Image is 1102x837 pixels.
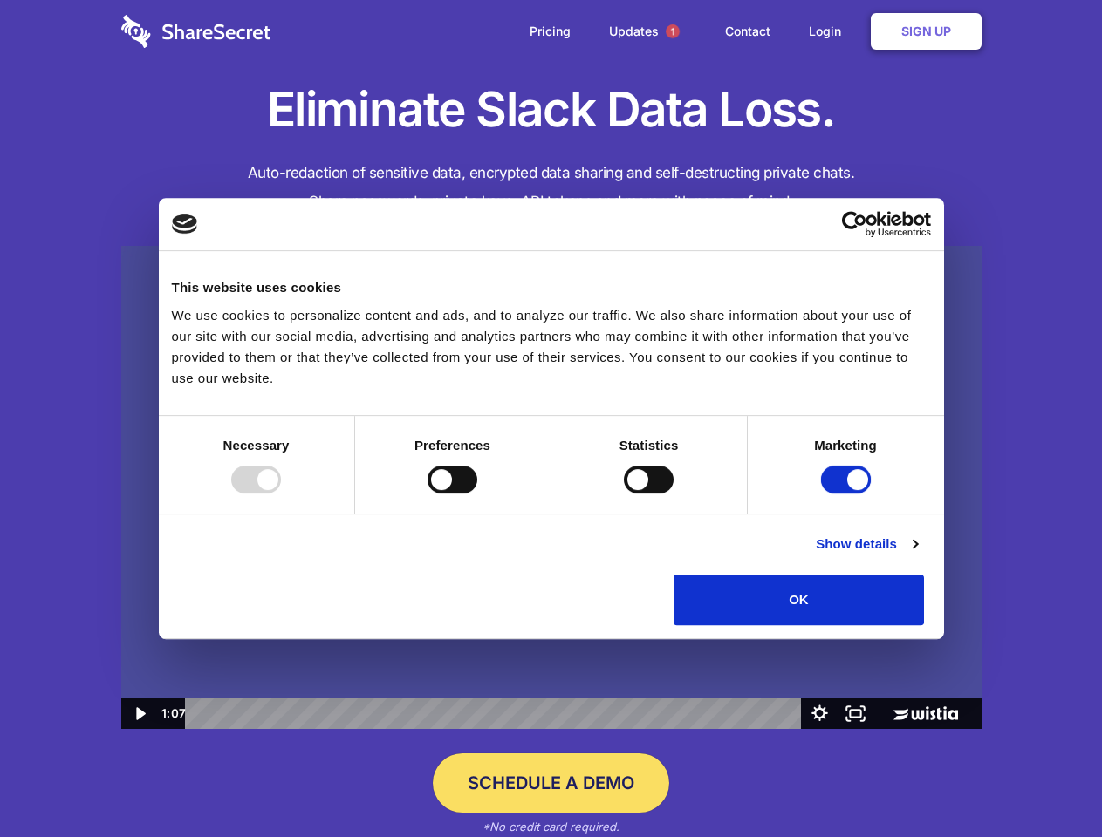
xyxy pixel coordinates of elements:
[121,78,982,141] h1: Eliminate Slack Data Loss.
[708,4,788,58] a: Contact
[674,575,924,625] button: OK
[802,698,838,729] button: Show settings menu
[1015,750,1081,816] iframe: Drift Widget Chat Controller
[121,698,157,729] button: Play Video
[512,4,588,58] a: Pricing
[778,211,931,237] a: Usercentrics Cookiebot - opens in a new window
[223,438,290,453] strong: Necessary
[816,534,917,555] a: Show details
[433,753,669,813] a: Schedule a Demo
[414,438,490,453] strong: Preferences
[172,277,931,298] div: This website uses cookies
[172,214,198,234] img: logo
[199,698,793,729] div: Playbar
[814,438,877,453] strong: Marketing
[121,15,270,48] img: logo-wordmark-white-trans-d4663122ce5f474addd5e946df7df03e33cb6a1c49d2221995e7729f52c070b2.svg
[619,438,679,453] strong: Statistics
[838,698,873,729] button: Fullscreen
[791,4,867,58] a: Login
[121,159,982,216] h4: Auto-redaction of sensitive data, encrypted data sharing and self-destructing private chats. Shar...
[873,698,981,729] a: Wistia Logo -- Learn More
[666,24,680,38] span: 1
[871,13,982,50] a: Sign Up
[483,820,619,834] em: *No credit card required.
[121,246,982,730] img: Sharesecret
[172,305,931,389] div: We use cookies to personalize content and ads, and to analyze our traffic. We also share informat...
